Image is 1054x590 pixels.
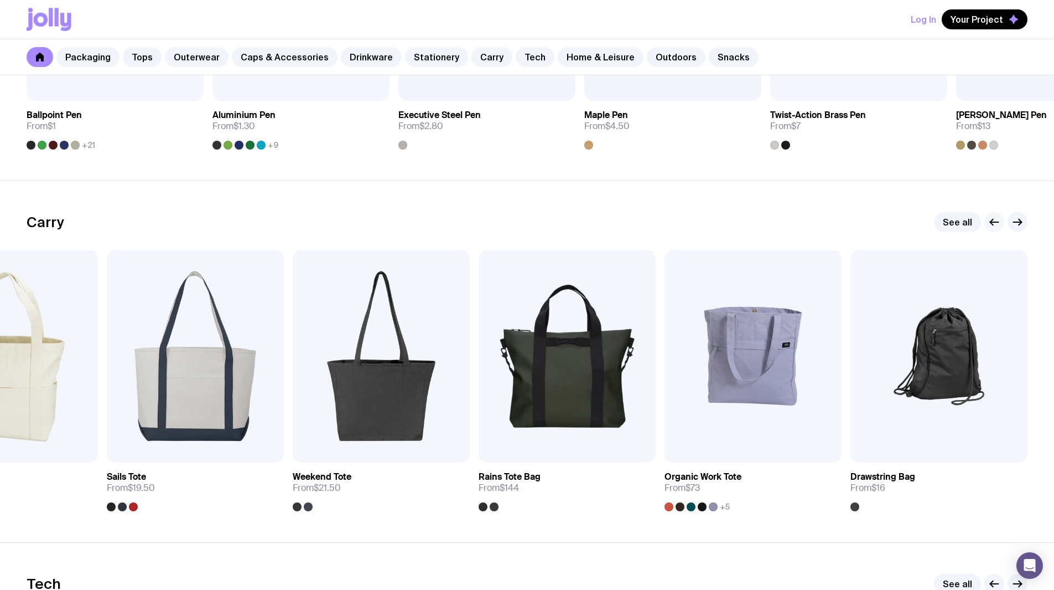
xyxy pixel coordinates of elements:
[293,483,341,494] span: From
[293,471,351,483] h3: Weekend Tote
[232,47,338,67] a: Caps & Accessories
[398,101,575,150] a: Executive Steel PenFrom$2.80
[212,121,255,132] span: From
[942,9,1027,29] button: Your Project
[398,121,443,132] span: From
[107,483,155,494] span: From
[977,120,990,132] span: $13
[516,47,554,67] a: Tech
[911,9,936,29] button: Log In
[165,47,229,67] a: Outerwear
[500,482,519,494] span: $144
[850,463,1027,511] a: Drawstring BagFrom$16
[791,120,801,132] span: $7
[107,463,284,511] a: Sails ToteFrom$19.50
[479,463,656,511] a: Rains Tote BagFrom$144
[479,471,541,483] h3: Rains Tote Bag
[956,110,1047,121] h3: [PERSON_NAME] Pen
[584,121,630,132] span: From
[123,47,162,67] a: Tops
[1016,552,1043,579] div: Open Intercom Messenger
[720,502,730,511] span: +5
[934,212,981,232] a: See all
[27,214,64,230] h2: Carry
[850,471,915,483] h3: Drawstring Bag
[647,47,705,67] a: Outdoors
[27,101,204,150] a: Ballpoint PenFrom$1+21
[770,110,866,121] h3: Twist-Action Brass Pen
[584,101,761,150] a: Maple PenFrom$4.50
[405,47,468,67] a: Stationery
[48,120,56,132] span: $1
[56,47,120,67] a: Packaging
[82,141,95,150] span: +21
[956,121,990,132] span: From
[233,120,255,132] span: $1.30
[398,110,481,121] h3: Executive Steel Pen
[293,463,470,511] a: Weekend ToteFrom$21.50
[770,121,801,132] span: From
[107,471,146,483] h3: Sails Tote
[664,463,842,511] a: Organic Work ToteFrom$73+5
[871,482,885,494] span: $16
[341,47,402,67] a: Drinkware
[770,101,947,150] a: Twist-Action Brass PenFrom$7
[584,110,628,121] h3: Maple Pen
[268,141,278,150] span: +9
[605,120,630,132] span: $4.50
[314,482,341,494] span: $21.50
[951,14,1003,25] span: Your Project
[27,110,82,121] h3: Ballpoint Pen
[471,47,512,67] a: Carry
[27,121,56,132] span: From
[419,120,443,132] span: $2.80
[212,101,390,150] a: Aluminium PenFrom$1.30+9
[664,471,741,483] h3: Organic Work Tote
[850,483,885,494] span: From
[686,482,700,494] span: $73
[664,483,700,494] span: From
[558,47,643,67] a: Home & Leisure
[128,482,155,494] span: $19.50
[479,483,519,494] span: From
[709,47,759,67] a: Snacks
[212,110,276,121] h3: Aluminium Pen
